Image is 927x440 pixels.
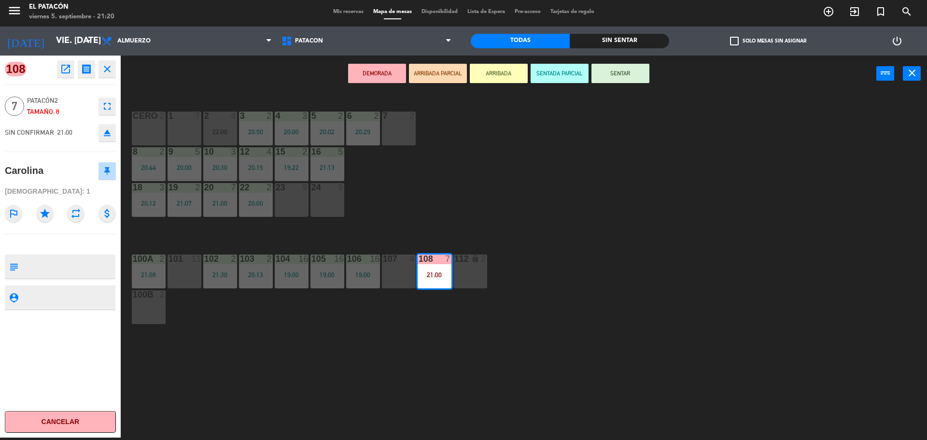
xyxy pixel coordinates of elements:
div: 16 [334,255,344,263]
div: 10 [204,147,205,156]
div: 21:13 [310,164,344,171]
i: fullscreen [101,100,113,112]
div: 7 [445,255,451,263]
i: exit_to_app [849,6,860,17]
div: 20:29 [346,128,380,135]
span: SIN CONFIRMAR [5,128,54,136]
i: attach_money [98,205,116,222]
div: viernes 5. septiembre - 21:20 [29,12,114,22]
i: open_in_new [60,63,71,75]
div: 21:00 [418,271,451,278]
button: Cancelar [5,411,116,433]
div: 2 [267,255,272,263]
button: close [903,66,921,81]
div: 4 [231,112,237,120]
div: 20:30 [203,164,237,171]
div: 20:12 [132,200,166,207]
div: 21:00 [203,200,237,207]
button: ARRIBADA [470,64,528,83]
div: 2 [267,183,272,192]
div: 5 [338,147,344,156]
div: 21:08 [132,271,166,278]
div: 102 [204,255,205,263]
div: 20:00 [168,164,201,171]
button: close [98,60,116,78]
i: power_input [880,67,891,79]
button: SENTAR [591,64,649,83]
div: 20:02 [310,128,344,135]
div: 2 [204,112,205,120]
span: 108 [5,62,27,76]
div: 9 [302,183,308,192]
button: fullscreen [98,98,116,115]
div: 16 [298,255,308,263]
span: Mis reservas [328,9,368,14]
button: menu [7,3,22,21]
div: 22:00 [203,128,237,135]
button: eject [98,124,116,142]
div: 106 [347,255,348,263]
div: 3 [159,183,165,192]
div: 11 [191,255,201,263]
div: 21:07 [168,200,201,207]
div: 6 [347,112,348,120]
div: 20:00 [239,200,273,207]
i: repeat [67,205,84,222]
span: Patacón [295,38,323,44]
span: Patacón2 [27,95,94,106]
i: lock [471,255,479,263]
div: 3 [302,112,308,120]
span: Disponibilidad [417,9,463,14]
div: 20:44 [132,164,166,171]
span: Lista de Espera [463,9,510,14]
div: Sin sentar [570,34,669,48]
i: power_settings_new [891,35,903,47]
button: open_in_new [57,60,74,78]
button: SENTADA PARCIAL [531,64,589,83]
div: 2 [159,290,165,299]
div: 16 [311,147,312,156]
div: 5 [195,147,201,156]
i: turned_in_not [875,6,886,17]
div: Todas [471,34,570,48]
span: Mapa de mesas [368,9,417,14]
div: 2 [267,112,272,120]
div: 2 [231,255,237,263]
i: receipt [81,63,92,75]
div: 20 [204,183,205,192]
div: 2 [374,112,379,120]
div: 105 [311,255,312,263]
button: power_input [876,66,894,81]
div: 19:00 [275,271,309,278]
button: receipt [78,60,95,78]
i: person_pin [8,292,19,303]
div: 7 [231,183,237,192]
span: check_box_outline_blank [730,37,739,45]
i: close [906,67,918,79]
div: [DEMOGRAPHIC_DATA]: 1 [5,183,116,200]
div: 20:00 [275,128,309,135]
div: 19:00 [346,271,380,278]
div: 112 [454,255,455,263]
div: 3 [231,147,237,156]
span: Pre-acceso [510,9,546,14]
div: 16 [370,255,379,263]
div: 5 [311,112,312,120]
div: Carolina [5,163,43,179]
i: search [901,6,913,17]
div: 20:15 [239,164,273,171]
div: 2 [302,147,308,156]
div: 2 [159,255,165,263]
